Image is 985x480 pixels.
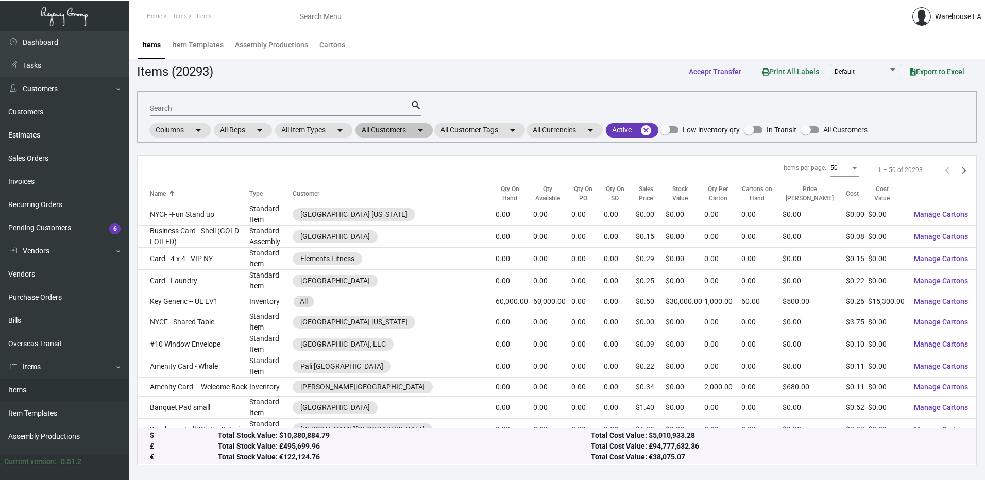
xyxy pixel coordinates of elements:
[571,248,603,270] td: 0.00
[666,311,704,333] td: $0.00
[275,123,352,138] mat-chip: All Item Types
[604,397,636,419] td: 0.00
[636,184,656,203] div: Sales Price
[571,184,603,203] div: Qty On PO
[214,123,272,138] mat-chip: All Reps
[533,397,572,419] td: 0.00
[249,333,293,355] td: Standard Item
[868,184,896,203] div: Cost Value
[249,419,293,441] td: Standard Item
[914,277,968,285] span: Manage Cartons
[783,270,846,292] td: $0.00
[846,248,868,270] td: $0.15
[704,378,741,397] td: 2,000.00
[914,425,968,434] span: Manage Cartons
[906,292,976,311] button: Manage Cartons
[868,292,906,311] td: $15,300.00
[294,296,314,307] mat-chip: All
[868,184,906,203] div: Cost Value
[666,355,704,378] td: $0.00
[914,297,968,305] span: Manage Cartons
[533,355,572,378] td: 0.00
[666,270,704,292] td: $0.00
[683,124,740,136] span: Low inventory qty
[636,397,666,419] td: $1.40
[830,165,859,172] mat-select: Items per page:
[496,378,533,397] td: 0.00
[249,189,263,198] div: Type
[846,189,859,198] div: Cost
[846,270,868,292] td: $0.22
[138,226,249,248] td: Business Card - Shell (GOLD FOILED)
[533,333,572,355] td: 0.00
[61,456,81,467] div: 0.51.2
[150,189,166,198] div: Name
[604,355,636,378] td: 0.00
[604,270,636,292] td: 0.00
[704,270,741,292] td: 0.00
[846,203,868,226] td: $0.00
[571,292,603,311] td: 0.00
[741,184,773,203] div: Cartons on Hand
[496,226,533,248] td: 0.00
[533,203,572,226] td: 0.00
[249,203,293,226] td: Standard Item
[249,270,293,292] td: Standard Item
[604,333,636,355] td: 0.00
[496,248,533,270] td: 0.00
[496,333,533,355] td: 0.00
[868,226,906,248] td: $0.00
[741,226,783,248] td: 0.00
[636,333,666,355] td: $0.09
[636,248,666,270] td: $0.29
[253,124,266,136] mat-icon: arrow_drop_down
[571,397,603,419] td: 0.00
[783,397,846,419] td: $0.00
[830,164,838,172] span: 50
[636,311,666,333] td: $0.00
[197,13,212,20] span: Items
[914,340,968,348] span: Manage Cartons
[147,13,162,20] span: Home
[138,378,249,397] td: Amenity Card – Welcome Back
[533,226,572,248] td: 0.00
[249,226,293,248] td: Standard Assembly
[681,62,750,81] button: Accept Transfer
[434,123,525,138] mat-chip: All Customer Tags
[741,378,783,397] td: 0.00
[138,248,249,270] td: Card - 4 x 4 - VIP NY
[846,397,868,419] td: $0.52
[218,441,591,452] div: Total Stock Value: £495,699.96
[666,333,704,355] td: $0.00
[783,248,846,270] td: $0.00
[249,378,293,397] td: Inventory
[741,355,783,378] td: 0.00
[249,292,293,311] td: Inventory
[741,292,783,311] td: 60.00
[704,311,741,333] td: 0.00
[868,311,906,333] td: $0.00
[496,292,533,311] td: 60,000.00
[300,361,383,372] div: Pali [GEOGRAPHIC_DATA]
[906,420,976,439] button: Manage Cartons
[533,311,572,333] td: 0.00
[604,292,636,311] td: 0.00
[868,270,906,292] td: $0.00
[914,403,968,412] span: Manage Cartons
[604,378,636,397] td: 0.00
[496,419,533,441] td: 0.00
[571,355,603,378] td: 0.00
[571,203,603,226] td: 0.00
[906,335,976,353] button: Manage Cartons
[783,226,846,248] td: $0.00
[914,383,968,391] span: Manage Cartons
[533,248,572,270] td: 0.00
[846,419,868,441] td: $2.92
[571,311,603,333] td: 0.00
[741,270,783,292] td: 0.00
[741,248,783,270] td: 0.00
[414,124,427,136] mat-icon: arrow_drop_down
[868,333,906,355] td: $0.00
[300,382,425,392] div: [PERSON_NAME][GEOGRAPHIC_DATA]
[666,184,695,203] div: Stock Value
